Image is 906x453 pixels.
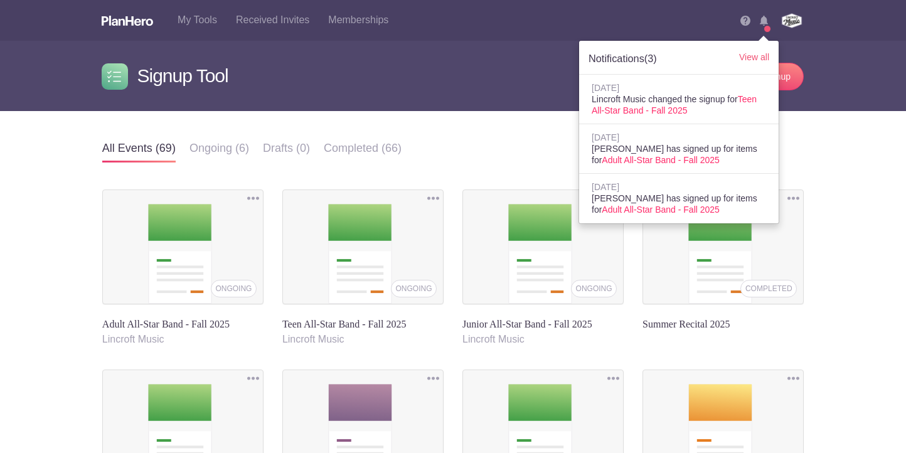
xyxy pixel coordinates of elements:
[760,16,768,26] img: Notifications
[282,189,444,332] div: Teen All-Star Band - Fall 2025
[602,205,720,215] font: Adult All-Star Band - Fall 2025
[579,179,779,217] a: [DATE] [PERSON_NAME] has signed up for items forAdult All-Star Band - Fall 2025
[602,155,720,165] font: Adult All-Star Band - Fall 2025
[102,189,264,347] a: Adult All-Star Band - Fall 2025 Lincroft Music
[571,280,617,297] div: ONGOING
[328,204,392,304] img: Template 4
[787,189,799,207] img: Three dots
[324,134,402,163] a: Completed (66)
[427,370,439,387] img: Three dots
[589,51,703,66] h4: Notifications
[592,193,766,215] div: [PERSON_NAME] has signed up for items for
[462,189,624,347] a: Junior All-Star Band - Fall 2025 Lincroft Music
[391,280,437,297] div: ONGOING
[607,370,619,387] img: Three dots
[462,189,624,332] div: Junior All-Star Band - Fall 2025
[787,370,799,387] img: Three dots
[579,130,779,168] a: [DATE] [PERSON_NAME] has signed up for items forAdult All-Star Band - Fall 2025
[592,143,766,166] div: [PERSON_NAME] has signed up for items for
[247,189,259,207] img: Three dots
[579,80,779,118] a: [DATE] Lincroft Music changed the signup forTeen All-Star Band - Fall 2025
[263,134,310,163] a: Drafts (0)
[592,181,766,193] div: [DATE]
[189,134,249,163] a: Ongoing (6)
[592,82,766,93] div: [DATE]
[137,41,228,111] h3: Signup Tool
[102,134,176,163] a: All events (69)
[102,16,153,26] img: Logo white planhero
[740,16,750,26] img: Help icon
[688,204,752,304] img: Template 4
[739,52,769,62] a: View all
[592,93,766,116] div: Lincroft Music changed the signup for
[427,189,439,207] img: Three dots
[282,189,444,347] a: Teen All-Star Band - Fall 2025 Lincroft Music
[743,70,791,83] div: New Signup
[102,189,264,332] div: Adult All-Star Band - Fall 2025
[148,204,212,304] img: Template 4
[740,280,797,297] div: COMPLETED
[107,70,122,85] img: Signup tool
[592,132,766,143] div: [DATE]
[462,332,624,347] div: Lincroft Music
[644,53,657,64] span: (3)
[211,280,257,297] div: ONGOING
[102,332,264,347] div: Lincroft Music
[779,8,804,33] img: Img 0827
[282,332,444,347] div: Lincroft Music
[508,204,572,304] img: Template 4
[247,370,259,387] img: Three dots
